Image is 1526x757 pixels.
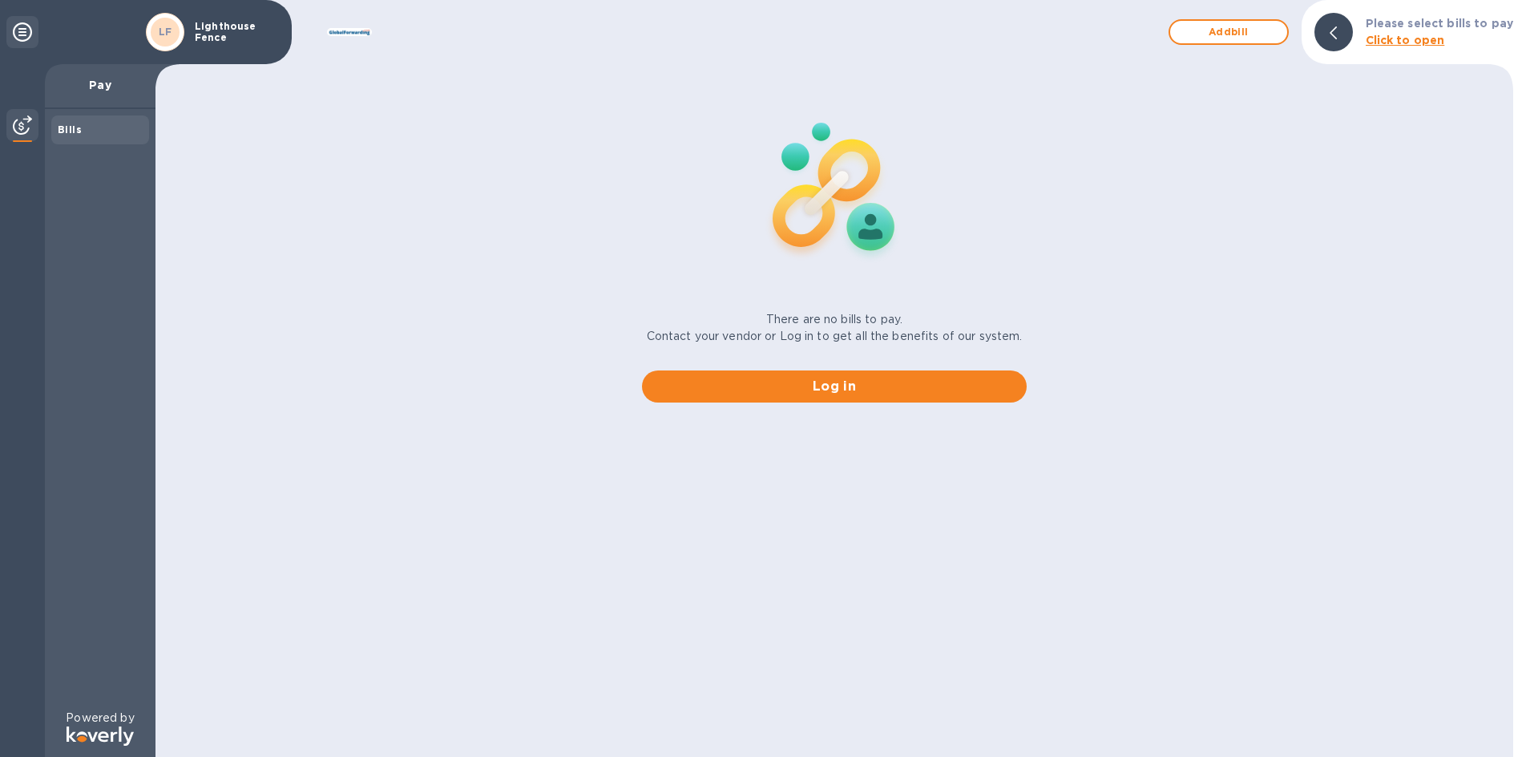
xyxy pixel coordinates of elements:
[1366,34,1445,47] b: Click to open
[58,77,143,93] p: Pay
[66,710,134,727] p: Powered by
[67,727,134,746] img: Logo
[1366,17,1513,30] b: Please select bills to pay
[642,370,1027,403] button: Log in
[58,123,82,136] b: Bills
[1183,22,1274,42] span: Add bill
[1169,19,1289,45] button: Addbill
[655,377,1014,396] span: Log in
[159,26,172,38] b: LF
[647,311,1023,345] p: There are no bills to pay. Contact your vendor or Log in to get all the benefits of our system.
[195,21,275,43] p: Lighthouse Fence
